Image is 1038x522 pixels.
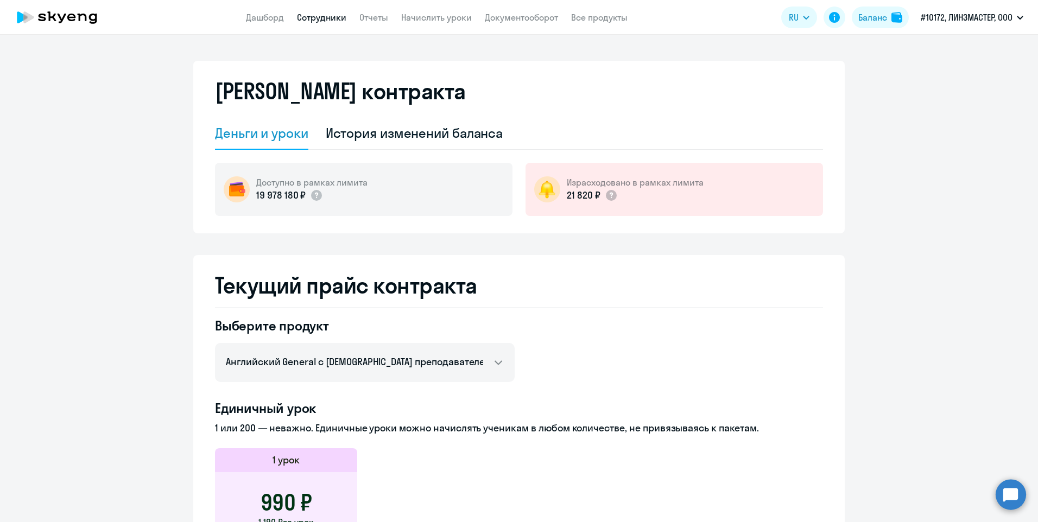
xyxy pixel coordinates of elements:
img: balance [891,12,902,23]
a: Все продукты [571,12,628,23]
p: #10172, ЛИНЗМАСТЕР, ООО [921,11,1012,24]
a: Документооборот [485,12,558,23]
p: 19 978 180 ₽ [256,188,306,202]
h5: Израсходовано в рамках лимита [567,176,704,188]
div: Баланс [858,11,887,24]
a: Сотрудники [297,12,346,23]
div: Деньги и уроки [215,124,308,142]
h5: Доступно в рамках лимита [256,176,368,188]
span: RU [789,11,799,24]
button: Балансbalance [852,7,909,28]
a: Начислить уроки [401,12,472,23]
a: Отчеты [359,12,388,23]
img: wallet-circle.png [224,176,250,202]
a: Дашборд [246,12,284,23]
p: 21 820 ₽ [567,188,600,202]
h3: 990 ₽ [261,489,312,515]
h4: Выберите продукт [215,317,515,334]
button: RU [781,7,817,28]
h2: [PERSON_NAME] контракта [215,78,466,104]
p: 1 или 200 — неважно. Единичные уроки можно начислять ученикам в любом количестве, не привязываясь... [215,421,823,435]
h5: 1 урок [273,453,300,467]
img: bell-circle.png [534,176,560,202]
h2: Текущий прайс контракта [215,272,823,298]
h4: Единичный урок [215,399,823,417]
div: История изменений баланса [326,124,503,142]
button: #10172, ЛИНЗМАСТЕР, ООО [915,4,1029,30]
